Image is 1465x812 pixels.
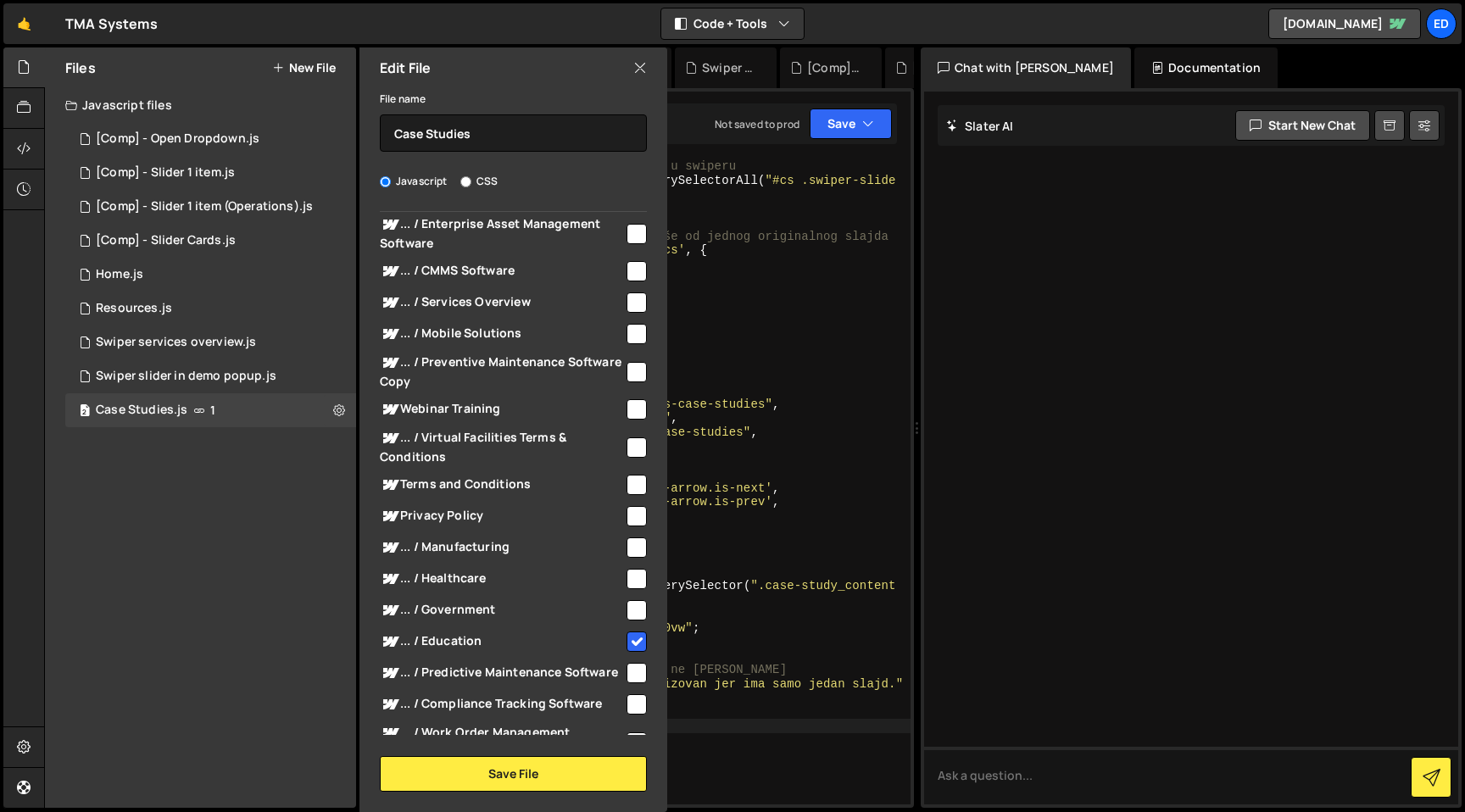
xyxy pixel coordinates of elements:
div: 15745/41882.js [65,258,356,292]
button: Start new chat [1235,110,1370,141]
div: 15745/41947.js [65,122,356,156]
div: [Comp] - Slider 1 item (Operations).js [96,199,313,214]
label: Javascript [380,173,448,190]
div: Resources.js [96,301,172,316]
div: Not saved to prod [715,117,799,131]
div: Chat with [PERSON_NAME] [921,47,1131,88]
span: Privacy Policy [380,506,624,526]
a: Ed [1426,8,1457,39]
div: Swiper slider in demo popup.js [96,369,276,384]
span: ... / Services Overview [380,292,624,313]
div: [Comp] - Open Dropdown.js [96,131,259,147]
div: Javascript files [45,88,356,122]
button: Save File [380,756,647,792]
span: ... / Work Order Management Software [380,723,624,760]
span: Webinar Training [380,399,624,420]
a: 🤙 [3,3,45,44]
span: ... / Healthcare [380,569,624,589]
div: 15745/44306.js [65,292,356,325]
span: ... / Government [380,600,624,620]
div: Swiper slider in demo popup.js [702,59,756,76]
div: 15745/43499.js [65,359,356,393]
span: ... / Virtual Facilities Terms & Conditions [380,428,624,465]
input: Javascript [380,176,391,187]
input: Name [380,114,647,152]
span: ... / Education [380,631,624,652]
button: New File [272,61,336,75]
div: TMA Systems [65,14,158,34]
h2: Files [65,58,96,77]
span: 2 [80,405,90,419]
span: 1 [210,403,215,417]
div: [Comp] - Slider 1 item.js [96,165,235,181]
span: ... / Preventive Maintenance Software Copy [380,353,624,390]
span: ... / Compliance Tracking Software [380,694,624,715]
div: Swiper services overview.js [96,335,256,350]
span: ... / CMMS Software [380,261,624,281]
div: 15745/42002.js [65,224,356,258]
div: 15745/41885.js [65,156,356,190]
button: Code + Tools [661,8,804,39]
span: Terms and Conditions [380,475,624,495]
a: [DOMAIN_NAME] [1268,8,1421,39]
span: ... / Enterprise Asset Management Software [380,214,624,252]
div: 15745/41948.js [65,190,356,224]
div: Case Studies.js [96,403,187,418]
label: CSS [460,173,498,190]
div: [Comp] - Slider Cards.js [96,233,236,248]
div: 15745/46796.js [65,393,356,427]
button: Save [810,108,892,139]
h2: Slater AI [946,118,1014,134]
div: 15745/44803.js [65,325,356,359]
div: [Comp] - Slider 1 item.js [912,59,966,76]
div: Documentation [1134,47,1278,88]
input: CSS [460,176,471,187]
div: Home.js [96,267,143,282]
h2: Edit File [380,58,431,77]
span: ... / Predictive Maintenance Software [380,663,624,683]
label: File name [380,91,426,108]
div: [Comp] - Open Dropdown.js [807,59,861,76]
span: ... / Mobile Solutions [380,324,624,344]
span: ... / Manufacturing [380,537,624,558]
